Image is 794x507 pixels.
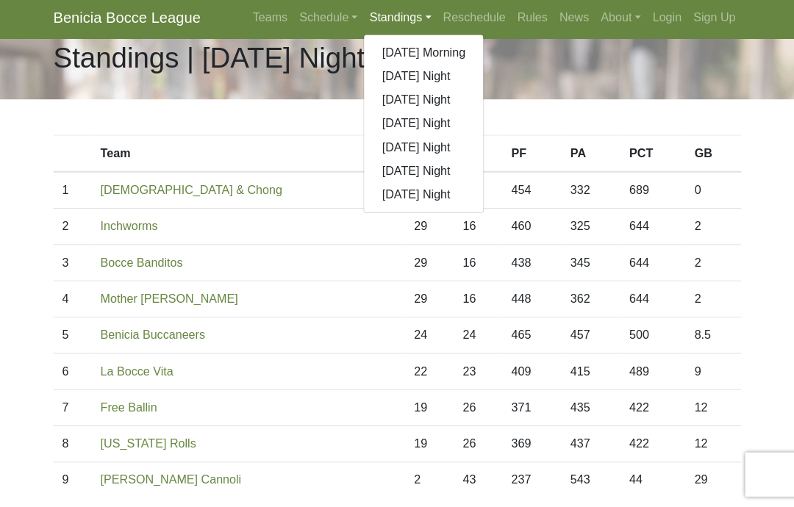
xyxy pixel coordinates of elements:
td: 2 [55,210,93,246]
td: 44 [619,462,684,498]
td: 2 [684,246,739,282]
td: 2 [684,210,739,246]
td: 369 [501,426,560,462]
td: 26 [453,390,501,426]
a: Sign Up [685,6,739,35]
td: 465 [501,318,560,354]
td: 43 [453,462,501,498]
a: Teams [247,6,293,35]
td: 9 [684,354,739,390]
td: 345 [560,246,619,282]
td: 8 [55,426,93,462]
td: 29 [684,462,739,498]
td: 332 [560,173,619,210]
a: [DATE] Night [364,90,482,114]
td: 500 [619,318,684,354]
td: 422 [619,390,684,426]
td: 16 [453,210,501,246]
a: [US_STATE] Rolls [102,437,197,450]
a: [PERSON_NAME] Cannoli [102,473,242,486]
td: 489 [619,354,684,390]
a: Standings [363,6,436,35]
td: 29 [405,282,454,318]
td: 12 [684,390,739,426]
a: [DATE] Night [364,184,482,208]
td: 454 [501,173,560,210]
td: 7 [55,390,93,426]
td: 409 [501,354,560,390]
td: 24 [405,318,454,354]
td: 2 [684,282,739,318]
td: 543 [560,462,619,498]
td: 22 [405,354,454,390]
a: Inchworms [102,221,159,234]
td: 9 [55,462,93,498]
td: 415 [560,354,619,390]
a: [DATE] Night [364,114,482,137]
td: 0 [684,173,739,210]
td: 2 [405,462,454,498]
a: La Bocce Vita [102,365,174,378]
td: 448 [501,282,560,318]
td: 325 [560,210,619,246]
td: 371 [501,390,560,426]
a: [DATE] Night [364,137,482,161]
td: 644 [619,246,684,282]
a: Reschedule [437,6,511,35]
td: 5 [55,318,93,354]
td: 1 [55,173,93,210]
a: News [552,6,593,35]
td: 24 [453,318,501,354]
a: Benicia Buccaneers [102,329,206,342]
a: [DATE] Morning [364,43,482,67]
td: 29 [405,246,454,282]
td: 29 [405,210,454,246]
td: 689 [619,173,684,210]
td: 644 [619,282,684,318]
td: 12 [684,426,739,462]
td: 3 [55,246,93,282]
a: Bocce Banditos [102,257,184,270]
td: 237 [501,462,560,498]
td: 644 [619,210,684,246]
td: 8.5 [684,318,739,354]
td: 16 [453,282,501,318]
td: 26 [453,426,501,462]
a: Benicia Bocce League [55,6,201,35]
td: 19 [405,390,454,426]
a: [DEMOGRAPHIC_DATA] & Chong [102,185,283,198]
th: PA [560,137,619,174]
td: 435 [560,390,619,426]
td: 438 [501,246,560,282]
th: PF [501,137,560,174]
th: GB [684,137,739,174]
td: 16 [453,246,501,282]
a: Login [645,6,685,35]
a: Schedule [294,6,364,35]
td: 457 [560,318,619,354]
a: [DATE] Night [364,161,482,184]
h1: Standings | [DATE] Night [55,43,365,77]
a: Rules [510,6,552,35]
a: [DATE] Night [364,67,482,90]
a: Mother [PERSON_NAME] [102,293,239,306]
td: 422 [619,426,684,462]
td: 460 [501,210,560,246]
a: Free Ballin [102,401,158,414]
th: PCT [619,137,684,174]
div: Standings [363,37,483,215]
th: Team [93,137,405,174]
td: 4 [55,282,93,318]
td: 437 [560,426,619,462]
a: About [593,6,645,35]
td: 23 [453,354,501,390]
td: 362 [560,282,619,318]
td: 6 [55,354,93,390]
td: 19 [405,426,454,462]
